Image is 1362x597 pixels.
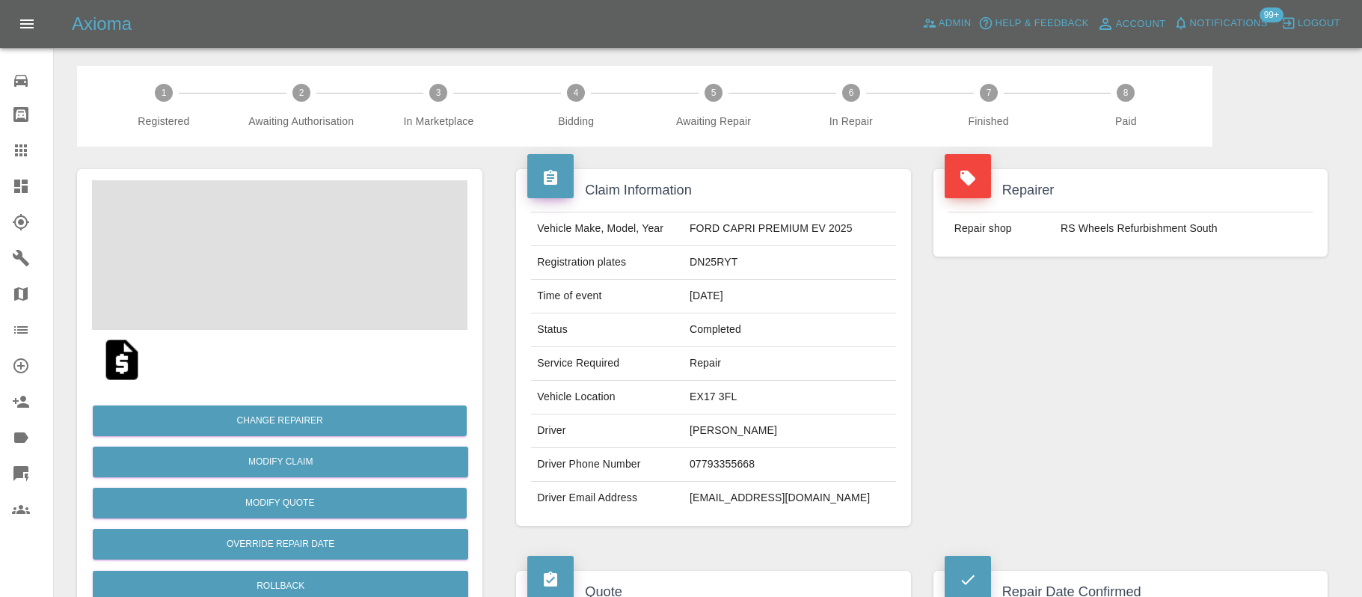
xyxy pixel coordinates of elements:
button: Notifications [1170,12,1271,35]
span: Bidding [513,114,639,129]
button: Help & Feedback [975,12,1092,35]
td: RS Wheels Refurbishment South [1055,212,1313,245]
td: Repair shop [948,212,1055,245]
td: Vehicle Location [531,381,684,414]
span: Finished [926,114,1052,129]
a: Account [1093,12,1170,36]
text: 7 [986,88,991,98]
span: Admin [939,15,972,32]
button: Open drawer [9,6,45,42]
span: Help & Feedback [995,15,1088,32]
td: Time of event [531,280,684,313]
button: Override Repair Date [93,529,468,560]
td: Vehicle Make, Model, Year [531,212,684,246]
text: 6 [848,88,853,98]
button: Modify Quote [93,488,467,518]
td: FORD CAPRI PREMIUM EV 2025 [684,212,896,246]
td: [EMAIL_ADDRESS][DOMAIN_NAME] [684,482,896,515]
td: Driver Email Address [531,482,684,515]
span: Notifications [1190,15,1268,32]
h5: Axioma [72,12,132,36]
h4: Claim Information [527,180,899,200]
a: Admin [918,12,975,35]
span: In Repair [788,114,914,129]
td: Registration plates [531,246,684,280]
img: original/f1c1850c-7c9f-4a8e-abc7-23776376dde6 [98,336,146,384]
button: Logout [1277,12,1344,35]
text: 4 [574,88,579,98]
td: Service Required [531,347,684,381]
text: 5 [711,88,717,98]
td: 07793355668 [684,448,896,482]
span: Account [1116,16,1166,33]
td: Status [531,313,684,347]
td: [PERSON_NAME] [684,414,896,448]
text: 1 [162,88,167,98]
button: Change Repairer [93,405,467,436]
span: Awaiting Repair [651,114,776,129]
text: 2 [298,88,304,98]
text: 8 [1123,88,1129,98]
td: Driver [531,414,684,448]
h4: Repairer [945,180,1316,200]
td: Driver Phone Number [531,448,684,482]
span: Awaiting Authorisation [239,114,364,129]
td: [DATE] [684,280,896,313]
span: Registered [101,114,227,129]
span: Paid [1063,114,1188,129]
td: DN25RYT [684,246,896,280]
td: Repair [684,347,896,381]
span: Logout [1298,15,1340,32]
text: 3 [436,88,441,98]
a: Modify Claim [93,447,468,477]
td: EX17 3FL [684,381,896,414]
td: Completed [684,313,896,347]
span: 99+ [1260,7,1283,22]
span: In Marketplace [376,114,502,129]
